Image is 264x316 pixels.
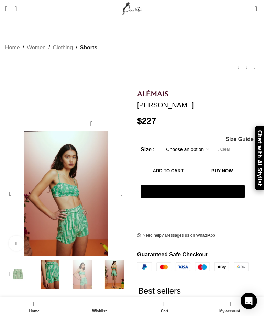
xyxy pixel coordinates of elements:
span: My account [201,309,259,313]
a: Site logo [121,5,144,11]
a: Women [27,43,46,52]
a: Clothing [53,43,73,52]
div: My cart [132,299,197,314]
img: Alemais Shorts [36,260,65,289]
div: Previous slide [3,187,17,201]
a: My account [197,299,263,314]
button: Add to cart [141,163,196,178]
a: Size Guide [225,137,254,142]
a: Home [5,43,20,52]
span: 0 [164,299,169,304]
a: Clear options [218,147,230,152]
a: Next product [251,63,259,71]
div: Next slide [115,267,129,281]
a: Previous product [234,63,242,71]
img: Alemais [137,90,168,96]
strong: Guaranteed Safe Checkout [137,251,208,257]
span: 0 [255,3,260,9]
label: Size [141,145,154,154]
a: 0 [251,2,261,15]
img: Alemais Lula Short [100,260,129,289]
a: Open mobile menu [2,2,11,15]
iframe: Secure express checkout frame [139,202,246,219]
div: Next slide [115,187,129,201]
div: Previous slide [3,267,17,281]
span: Cart [135,309,194,313]
div: Open Intercom Messenger [241,293,257,309]
div: My Wishlist [244,2,251,15]
span: Home [5,309,64,313]
button: Pay with GPay [141,185,245,198]
div: 1 / 5 [2,260,34,289]
a: Wishlist [67,299,132,314]
div: 3 / 5 [66,260,98,289]
nav: Breadcrumb [5,43,97,52]
span: $ [137,116,142,126]
div: 3 / 5 [2,131,130,256]
div: My wishlist [67,299,132,314]
a: Home [2,299,67,314]
button: Buy now [199,163,245,178]
div: 4 / 5 [98,260,131,289]
img: guaranteed-safe-checkout-bordered.j [137,262,249,271]
h2: Best sellers [138,271,250,311]
bdi: 227 [137,116,156,126]
img: Alemais [3,260,32,289]
div: 2 / 5 [34,260,66,289]
a: 0 Cart [132,299,197,314]
a: Shorts [80,43,98,52]
a: Need help? Messages us on WhatsApp [137,233,215,238]
span: Wishlist [70,309,129,313]
a: Search [11,2,20,15]
h1: [PERSON_NAME] [137,101,259,109]
img: Alemais dresses [68,260,97,289]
